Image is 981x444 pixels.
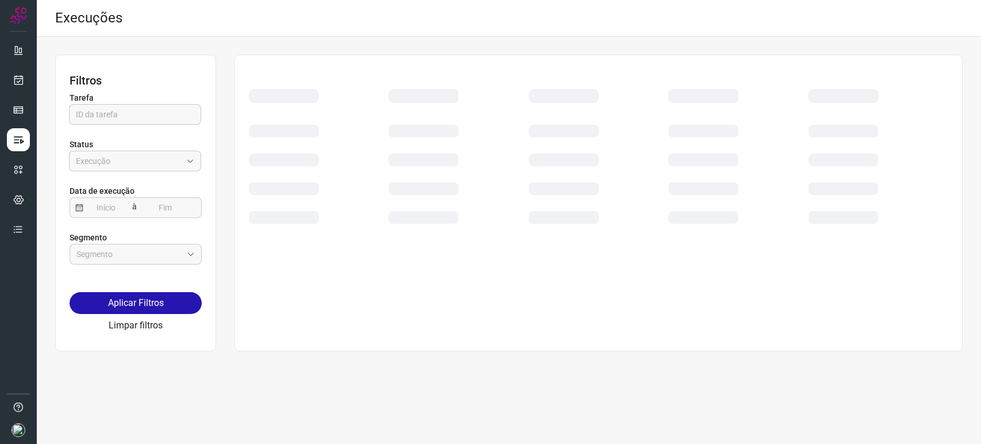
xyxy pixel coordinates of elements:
h2: Execuções [55,10,122,26]
p: Tarefa [70,92,202,104]
p: Status [70,139,202,151]
input: Execução [76,151,182,171]
input: Início [83,198,129,217]
button: Aplicar Filtros [70,292,202,314]
p: Segmento [70,232,202,244]
input: Segmento [76,244,182,264]
span: à [129,197,140,217]
input: ID da tarefa [76,105,194,124]
input: Fim [143,198,188,217]
button: Limpar filtros [109,319,163,332]
img: Logo [10,7,27,24]
p: Data de execução [70,185,202,197]
h3: Filtros [70,74,202,87]
img: batches [11,423,25,437]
